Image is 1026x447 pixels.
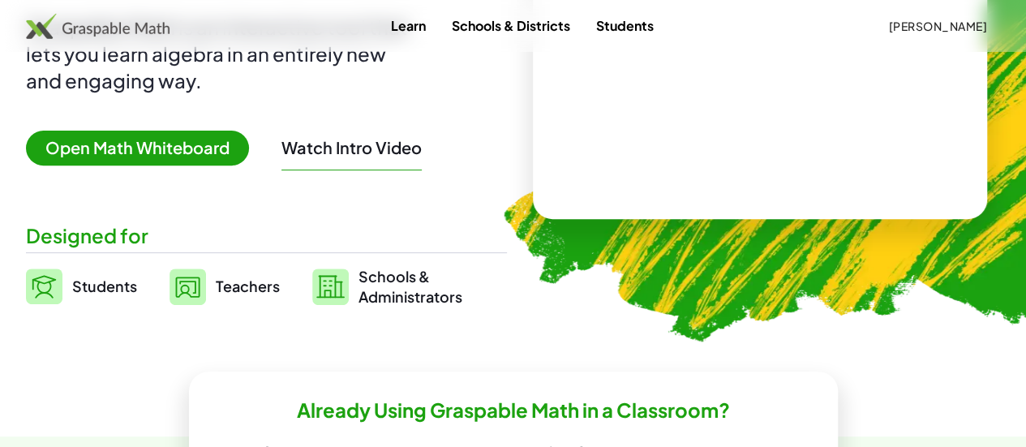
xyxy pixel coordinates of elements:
[312,266,462,307] a: Schools &Administrators
[170,269,206,305] img: svg%3e
[358,266,462,307] span: Schools & Administrators
[888,19,987,33] span: [PERSON_NAME]
[26,131,249,165] span: Open Math Whiteboard
[26,222,507,249] div: Designed for
[378,11,439,41] a: Learn
[26,269,62,304] img: svg%3e
[439,11,583,41] a: Schools & Districts
[26,14,415,94] div: Graspable Math is an interactive tool that lets you learn algebra in an entirely new and engaging...
[26,266,137,307] a: Students
[170,266,280,307] a: Teachers
[281,137,422,158] button: Watch Intro Video
[638,24,882,146] video: What is this? This is dynamic math notation. Dynamic math notation plays a central role in how Gr...
[297,398,730,423] h2: Already Using Graspable Math in a Classroom?
[312,269,349,305] img: svg%3e
[72,277,137,295] span: Students
[583,11,667,41] a: Students
[26,140,262,157] a: Open Math Whiteboard
[875,11,1000,41] button: [PERSON_NAME]
[216,277,280,295] span: Teachers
